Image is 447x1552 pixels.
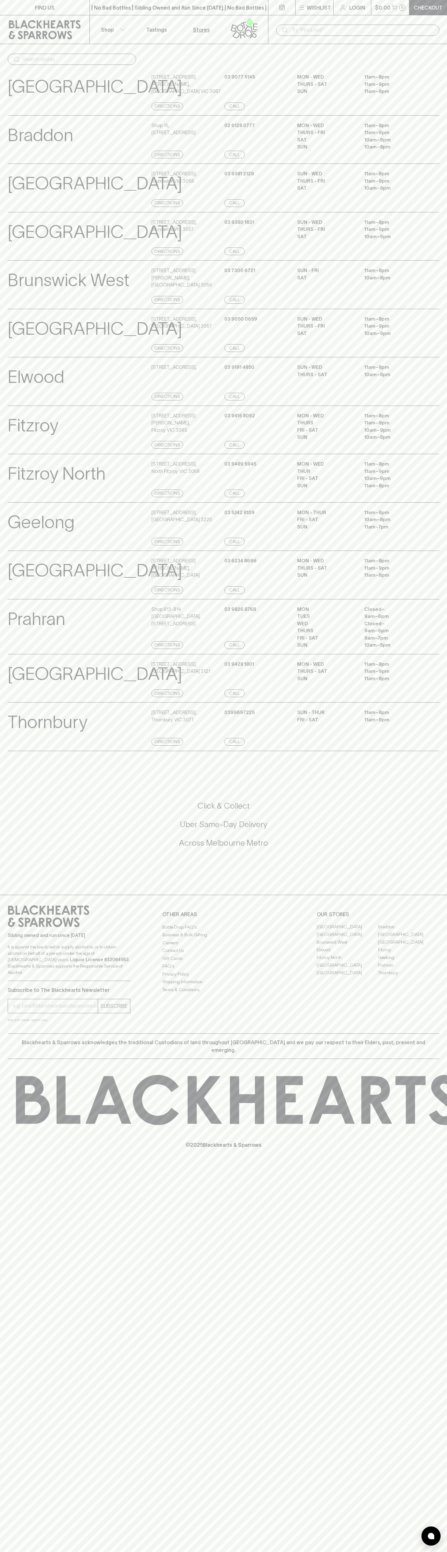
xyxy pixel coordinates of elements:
a: [GEOGRAPHIC_DATA] [317,931,378,939]
p: SUN [297,642,355,649]
p: [STREET_ADDRESS] , North Fitzroy VIC 3068 [151,460,200,475]
a: Call [224,441,245,449]
a: Braddon [378,923,439,931]
p: THURS - FRI [297,129,355,136]
h5: Across Melbourne Metro [8,838,439,848]
p: 10am – 9pm [364,136,422,144]
p: 10am – 9pm [364,185,422,192]
p: [STREET_ADDRESS][PERSON_NAME] , [GEOGRAPHIC_DATA] VIC 3067 [151,73,223,95]
a: Stores [179,15,224,44]
p: Elwood [8,364,64,390]
p: [STREET_ADDRESS][PERSON_NAME] , [GEOGRAPHIC_DATA] [151,557,223,579]
a: Careers [162,939,285,947]
p: 10am – 9pm [364,475,422,482]
p: 10am – 8pm [364,274,422,282]
p: 11am – 8pm [364,267,422,274]
p: [STREET_ADDRESS] , Brunswick VIC 3057 [151,219,197,233]
a: Call [224,490,245,497]
button: Shop [90,15,135,44]
p: 9am – 6pm [364,613,422,620]
p: 03 9489 5945 [224,460,256,468]
p: 11am – 8pm [364,661,422,668]
p: [GEOGRAPHIC_DATA] [8,219,182,245]
a: Directions [151,151,183,158]
a: Shipping Information [162,978,285,986]
input: Try "Pinot noir" [291,25,434,35]
p: 11am – 8pm [364,482,422,490]
p: 03 9428 1801 [224,661,254,668]
a: FAQ's [162,962,285,970]
p: 11am – 8pm [364,709,422,716]
h5: Uber Same-Day Delivery [8,819,439,830]
p: 03 9826 8768 [224,606,256,613]
a: Call [224,296,245,304]
p: Fitzroy North [8,460,105,487]
h5: Click & Collect [8,801,439,811]
p: [GEOGRAPHIC_DATA] [8,73,182,100]
p: Fitzroy [8,412,58,439]
p: SUN [297,523,355,531]
p: Closed – [364,606,422,613]
p: Braddon [8,122,73,148]
p: 11am – 8pm [364,73,422,81]
p: WED [297,620,355,628]
a: Directions [151,689,183,697]
p: FRI - SAT [297,635,355,642]
a: Gift Cards [162,955,285,962]
p: 9am – 7pm [364,635,422,642]
p: [GEOGRAPHIC_DATA] [8,316,182,342]
a: [GEOGRAPHIC_DATA] [317,969,378,977]
p: 10am – 8pm [364,516,422,523]
p: [GEOGRAPHIC_DATA] [8,661,182,687]
p: THURS - SAT [297,565,355,572]
p: 10am – 9pm [364,330,422,337]
p: Sibling owned and run since [DATE] [8,932,130,939]
p: 03 9191 4850 [224,364,254,371]
p: Checkout [414,4,443,11]
p: 10am – 8pm [364,371,422,378]
a: Call [224,689,245,697]
a: Directions [151,103,183,110]
p: SUN [297,143,355,151]
p: SAT [297,274,355,282]
p: OUR STORES [317,910,439,918]
a: Brunswick West [317,939,378,946]
p: FIND US [35,4,55,11]
p: Stores [193,26,210,34]
p: 10am – 5pm [364,642,422,649]
a: Directions [151,490,183,497]
p: MON - WED [297,460,355,468]
p: 02 6128 0777 [224,122,255,129]
p: SUN [297,482,355,490]
p: 11am – 8pm [364,88,422,95]
p: THURS - SAT [297,371,355,378]
a: Prahran [378,962,439,969]
p: FRI - SAT [297,475,355,482]
a: Fitzroy North [317,954,378,962]
a: [GEOGRAPHIC_DATA] [317,962,378,969]
p: THURS - FRI [297,178,355,185]
p: 11am – 9pm [364,468,422,475]
p: 03 5242 8109 [224,509,255,516]
p: SUN [297,675,355,682]
p: FRI - SAT [297,427,355,434]
p: 11am – 8pm [364,675,422,682]
p: 11am – 9pm [364,129,422,136]
a: Directions [151,296,183,304]
p: [STREET_ADDRESS] , [GEOGRAPHIC_DATA] 3121 [151,661,210,675]
p: 03 9415 8092 [224,412,255,420]
p: 11am – 8pm [364,122,422,129]
p: 10am – 9pm [364,233,422,240]
p: MON - WED [297,73,355,81]
a: Call [224,641,245,649]
p: 11am – 9pm [364,178,422,185]
a: Directions [151,344,183,352]
p: MON - WED [297,557,355,565]
p: 0 [401,6,404,9]
p: [STREET_ADDRESS] , Brunswick VIC 3056 [151,170,197,185]
p: SUN - WED [297,316,355,323]
p: SUBSCRIBE [101,1002,127,1010]
p: SUN - WED [297,170,355,178]
p: Blackhearts & Sparrows acknowledges the traditional Custodians of land throughout [GEOGRAPHIC_DAT... [12,1038,435,1054]
p: It is against the law to sell or supply alcohol to, or to obtain alcohol on behalf of a person un... [8,944,130,976]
